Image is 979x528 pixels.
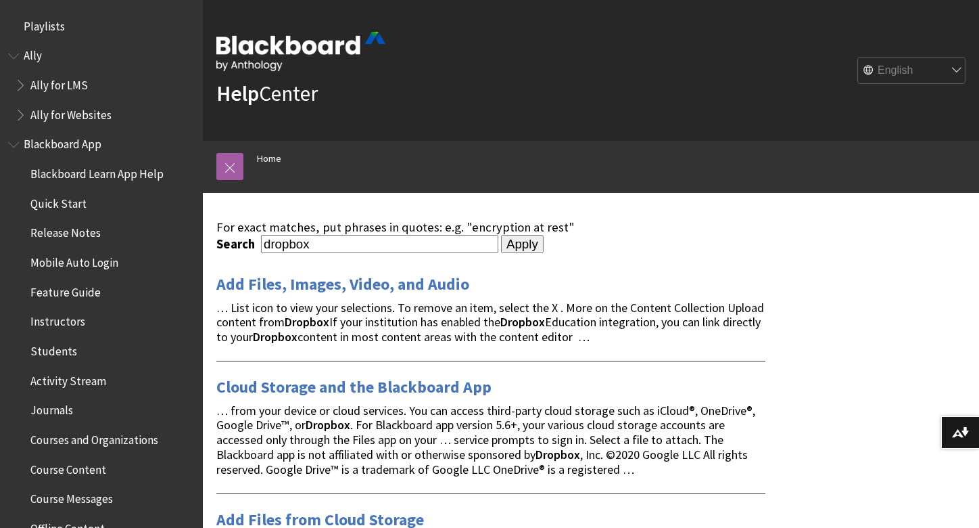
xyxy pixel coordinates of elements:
span: … List icon to view your selections. To remove an item, select the X . More on the Content Collec... [216,300,764,345]
span: … from your device or cloud services. You can access third-party cloud storage such as iCloud®, O... [216,403,755,477]
strong: Dropbox [285,314,329,330]
strong: Dropbox [500,314,545,330]
span: Blackboard App [24,133,101,152]
div: For exact matches, put phrases in quotes: e.g. "encryption at rest" [216,220,765,235]
span: Release Notes [30,222,101,240]
span: Quick Start [30,192,87,211]
img: Blackboard by Anthology [216,32,385,71]
a: HelpCenter [216,80,318,107]
input: Apply [501,235,544,254]
span: Ally [24,45,42,63]
span: Instructors [30,311,85,329]
a: Home [257,150,281,167]
strong: Dropbox [535,447,580,462]
span: Feature Guide [30,281,101,299]
span: Journals [30,399,73,418]
a: Cloud Storage and the Blackboard App [216,376,492,398]
span: Mobile Auto Login [30,251,118,269]
nav: Book outline for Playlists [8,15,195,38]
span: Course Messages [30,488,113,506]
strong: Dropbox [253,329,297,345]
span: Blackboard Learn App Help [30,162,164,181]
span: Courses and Organizations [30,428,158,447]
span: Ally for Websites [30,104,112,122]
label: Search [216,236,258,252]
select: Site Language Selector [858,58,966,85]
strong: Help [216,80,259,107]
a: Add Files, Images, Video, and Audio [216,273,469,295]
span: Activity Stream [30,370,106,388]
nav: Book outline for Anthology Ally Help [8,45,195,127]
strong: Dropbox [306,417,350,433]
span: Students [30,340,77,358]
span: Ally for LMS [30,74,88,92]
span: Course Content [30,458,106,477]
span: Playlists [24,15,65,33]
